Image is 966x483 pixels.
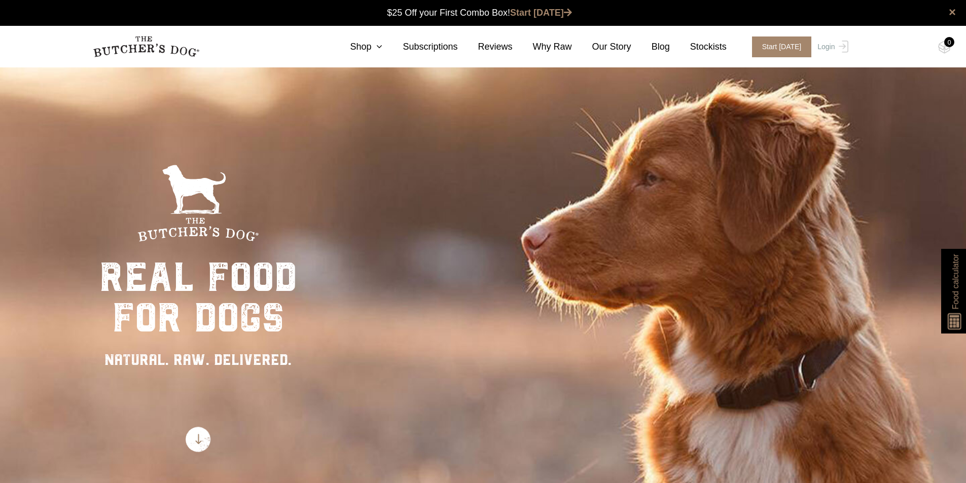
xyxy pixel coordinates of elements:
span: Food calculator [949,254,961,309]
a: Our Story [572,40,631,54]
a: Start [DATE] [510,8,572,18]
a: Why Raw [513,40,572,54]
div: real food for dogs [99,257,297,338]
img: TBD_Cart-Empty.png [938,41,951,54]
a: Reviews [458,40,513,54]
div: NATURAL. RAW. DELIVERED. [99,348,297,371]
a: Blog [631,40,670,54]
span: Start [DATE] [752,36,812,57]
a: close [949,6,956,18]
a: Login [815,36,848,57]
a: Start [DATE] [742,36,815,57]
a: Subscriptions [382,40,457,54]
a: Shop [330,40,382,54]
a: Stockists [670,40,727,54]
div: 0 [944,37,954,47]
